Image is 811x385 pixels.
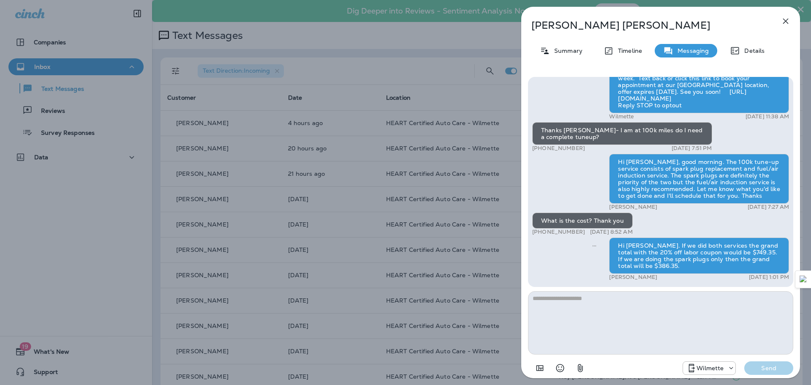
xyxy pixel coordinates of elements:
img: Detect Auto [800,276,807,283]
p: Wilmette [697,365,724,371]
p: [PERSON_NAME] [609,204,657,210]
p: [PHONE_NUMBER] [532,229,585,235]
p: Details [740,47,765,54]
div: +1 (847) 865-9557 [683,363,735,373]
div: Hi [PERSON_NAME], good morning. The 100k tune-up service consists of spark plug replacement and f... [609,154,789,204]
button: Add in a premade template [531,360,548,377]
p: Summary [550,47,582,54]
div: Thanks [PERSON_NAME]- I am at 100k miles do I need a complete tuneup? [532,122,712,145]
p: [DATE] 7:51 PM [672,145,712,152]
p: [PHONE_NUMBER] [532,145,585,152]
p: Wilmette [609,113,634,120]
div: What is the cost? Thank you [532,213,633,229]
p: [DATE] 11:38 AM [746,113,789,120]
p: [PERSON_NAME] [PERSON_NAME] [531,19,762,31]
p: [PERSON_NAME] [609,274,657,281]
span: Sent [592,241,596,249]
p: Messaging [673,47,709,54]
div: Hi [PERSON_NAME], this is [PERSON_NAME] from HEART Wilmette. We want to help you out with 20% off... [609,43,789,113]
div: Hi [PERSON_NAME]. If we did both services the grand total with the 20% off labor coupon would be ... [609,238,789,274]
p: [DATE] 8:52 AM [590,229,633,235]
p: Timeline [614,47,642,54]
p: [DATE] 1:01 PM [749,274,789,281]
p: [DATE] 7:27 AM [748,204,789,210]
button: Select an emoji [552,360,569,377]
